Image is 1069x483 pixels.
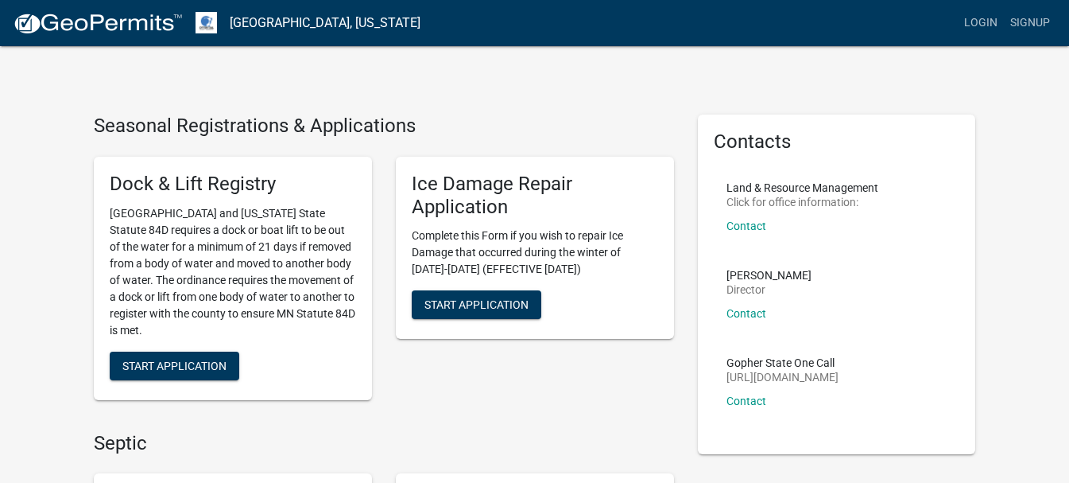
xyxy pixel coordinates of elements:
[726,372,839,383] p: [URL][DOMAIN_NAME]
[110,173,356,196] h5: Dock & Lift Registry
[110,352,239,380] button: Start Application
[958,8,1004,38] a: Login
[726,220,766,232] a: Contact
[230,10,420,37] a: [GEOGRAPHIC_DATA], [US_STATE]
[412,228,658,278] p: Complete this Form if you wish to repair Ice Damage that occurred during the winter of [DATE]-[DA...
[424,298,529,311] span: Start Application
[94,115,674,138] h4: Seasonal Registrations & Applications
[196,12,217,33] img: Otter Tail County, Minnesota
[726,182,878,193] p: Land & Resource Management
[412,173,658,219] h5: Ice Damage Repair Application
[726,357,839,368] p: Gopher State One Call
[726,395,766,407] a: Contact
[122,359,227,372] span: Start Application
[94,432,674,455] h4: Septic
[726,307,766,320] a: Contact
[726,270,811,281] p: [PERSON_NAME]
[714,130,960,154] h5: Contacts
[110,205,356,339] p: [GEOGRAPHIC_DATA] and [US_STATE] State Statute 84D requires a dock or boat lift to be out of the ...
[726,284,811,295] p: Director
[1004,8,1056,38] a: Signup
[726,197,878,208] p: Click for office information:
[412,290,541,319] button: Start Application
